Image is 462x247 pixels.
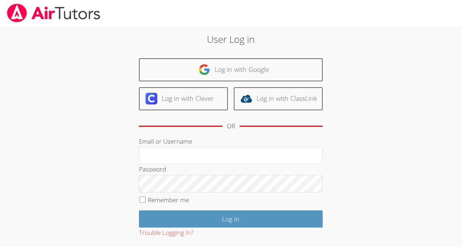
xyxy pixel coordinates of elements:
div: OR [227,121,235,132]
img: classlink-logo-d6bb404cc1216ec64c9a2012d9dc4662098be43eaf13dc465df04b49fa7ab582.svg [240,93,252,104]
img: airtutors_banner-c4298cdbf04f3fff15de1276eac7730deb9818008684d7c2e4769d2f7ddbe033.png [6,4,101,22]
label: Remember me [148,196,189,204]
h2: User Log in [106,32,356,46]
label: Email or Username [139,137,192,145]
a: Log in with ClassLink [234,87,323,110]
label: Password [139,165,166,173]
img: clever-logo-6eab21bc6e7a338710f1a6ff85c0baf02591cd810cc4098c63d3a4b26e2feb20.svg [146,93,157,104]
img: google-logo-50288ca7cdecda66e5e0955fdab243c47b7ad437acaf1139b6f446037453330a.svg [198,64,210,75]
button: Trouble Logging In? [139,228,193,238]
a: Log in with Clever [139,87,228,110]
a: Log in with Google [139,58,323,81]
input: Log in [139,210,323,228]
